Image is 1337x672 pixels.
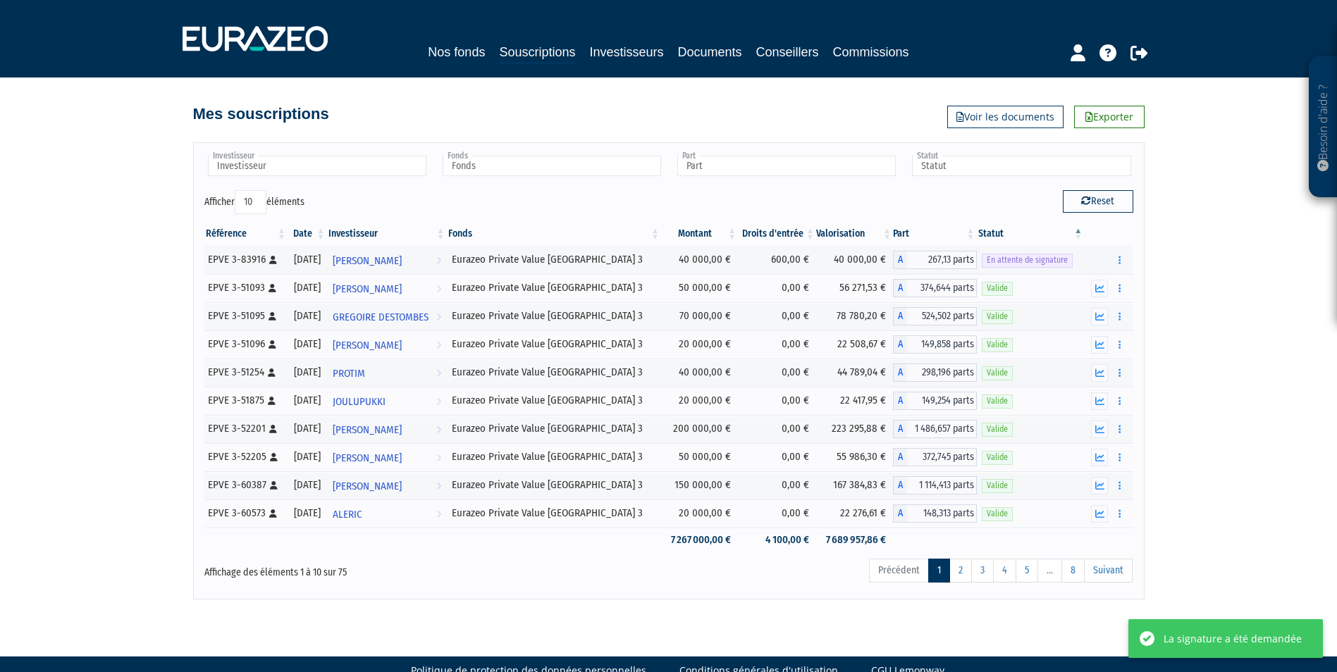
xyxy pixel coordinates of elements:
td: 70 000,00 € [661,302,738,330]
div: [DATE] [292,365,322,380]
span: [PERSON_NAME] [333,445,402,471]
td: 55 986,30 € [816,443,893,471]
td: 20 000,00 € [661,387,738,415]
span: [PERSON_NAME] [333,248,402,274]
div: [DATE] [292,280,322,295]
i: Voir l'investisseur [436,361,441,387]
td: 40 000,00 € [661,359,738,387]
div: Eurazeo Private Value [GEOGRAPHIC_DATA] 3 [452,337,657,351]
td: 150 000,00 € [661,471,738,499]
div: EPVE 3-60573 [208,506,283,521]
i: Voir l'investisseur [436,417,441,443]
a: [PERSON_NAME] [327,274,447,302]
span: 524,502 parts [907,307,977,325]
a: Voir les documents [947,106,1064,128]
td: 4 100,00 € [738,528,816,552]
td: 200 000,00 € [661,415,738,443]
span: Valide [982,366,1013,380]
div: Eurazeo Private Value [GEOGRAPHIC_DATA] 3 [452,393,657,408]
div: A - Eurazeo Private Value Europe 3 [893,504,977,523]
i: Voir l'investisseur [436,304,441,330]
i: [Français] Personne physique [269,312,276,321]
td: 56 271,53 € [816,274,893,302]
span: A [893,335,907,354]
div: A - Eurazeo Private Value Europe 3 [893,279,977,297]
i: [Français] Personne physique [269,509,277,518]
span: Valide [982,394,1013,408]
span: Valide [982,310,1013,323]
td: 22 417,95 € [816,387,893,415]
div: Affichage des éléments 1 à 10 sur 75 [204,557,579,580]
div: [DATE] [292,506,322,521]
span: 149,254 parts [907,392,977,410]
td: 50 000,00 € [661,443,738,471]
div: [DATE] [292,421,322,436]
td: 44 789,04 € [816,359,893,387]
span: A [893,251,907,269]
div: EPVE 3-60387 [208,478,283,492]
span: Valide [982,282,1013,295]
td: 0,00 € [738,443,816,471]
td: 600,00 € [738,246,816,274]
th: Montant: activer pour trier la colonne par ordre croissant [661,222,738,246]
span: JOULUPUKKI [333,389,386,415]
th: Valorisation: activer pour trier la colonne par ordre croissant [816,222,893,246]
span: A [893,420,907,438]
th: Statut : activer pour trier la colonne par ordre d&eacute;croissant [977,222,1085,246]
i: Voir l'investisseur [436,502,441,528]
a: Suivant [1084,559,1133,583]
i: [Français] Personne physique [269,256,277,264]
div: EPVE 3-52205 [208,449,283,464]
div: A - Eurazeo Private Value Europe 3 [893,335,977,354]
a: JOULUPUKKI [327,387,447,415]
a: [PERSON_NAME] [327,443,447,471]
i: [Français] Personne physique [268,368,276,377]
div: EPVE 3-51875 [208,393,283,408]
td: 0,00 € [738,302,816,330]
span: En attente de signature [982,254,1073,267]
div: Eurazeo Private Value [GEOGRAPHIC_DATA] 3 [452,506,657,521]
div: A - Eurazeo Private Value Europe 3 [893,307,977,325]
i: [Français] Personne physique [269,425,277,433]
i: Voir l'investisseur [436,445,441,471]
span: 148,313 parts [907,504,977,523]
td: 40 000,00 € [661,246,738,274]
td: 78 780,20 € [816,302,893,330]
i: [Français] Personne physique [270,481,278,490]
a: [PERSON_NAME] [327,415,447,443]
a: 4 [993,559,1016,583]
label: Afficher éléments [204,190,304,214]
td: 167 384,83 € [816,471,893,499]
a: PROTIM [327,359,447,387]
i: [Français] Personne physique [269,340,276,349]
button: Reset [1063,190,1133,213]
div: EPVE 3-51093 [208,280,283,295]
span: Valide [982,479,1013,492]
span: 372,745 parts [907,448,977,466]
span: 1 114,413 parts [907,476,977,494]
i: Voir l'investisseur [436,248,441,274]
div: Eurazeo Private Value [GEOGRAPHIC_DATA] 3 [452,309,657,323]
span: [PERSON_NAME] [333,473,402,499]
i: Voir l'investisseur [436,332,441,359]
div: Eurazeo Private Value [GEOGRAPHIC_DATA] 3 [452,252,657,267]
td: 20 000,00 € [661,499,738,528]
td: 22 276,61 € [816,499,893,528]
span: 298,196 parts [907,363,977,382]
span: A [893,392,907,410]
span: Valide [982,338,1013,351]
div: A - Eurazeo Private Value Europe 3 [893,251,977,269]
span: PROTIM [333,361,365,387]
div: Eurazeo Private Value [GEOGRAPHIC_DATA] 3 [452,280,657,295]
span: A [893,504,907,523]
a: 2 [949,559,972,583]
div: EPVE 3-51095 [208,309,283,323]
div: [DATE] [292,337,322,351]
div: EPVE 3-51096 [208,337,283,351]
a: ALERIC [327,499,447,528]
td: 0,00 € [738,387,816,415]
div: A - Eurazeo Private Value Europe 3 [893,448,977,466]
td: 0,00 € [738,330,816,359]
a: [PERSON_NAME] [327,246,447,274]
td: 0,00 € [738,415,816,443]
